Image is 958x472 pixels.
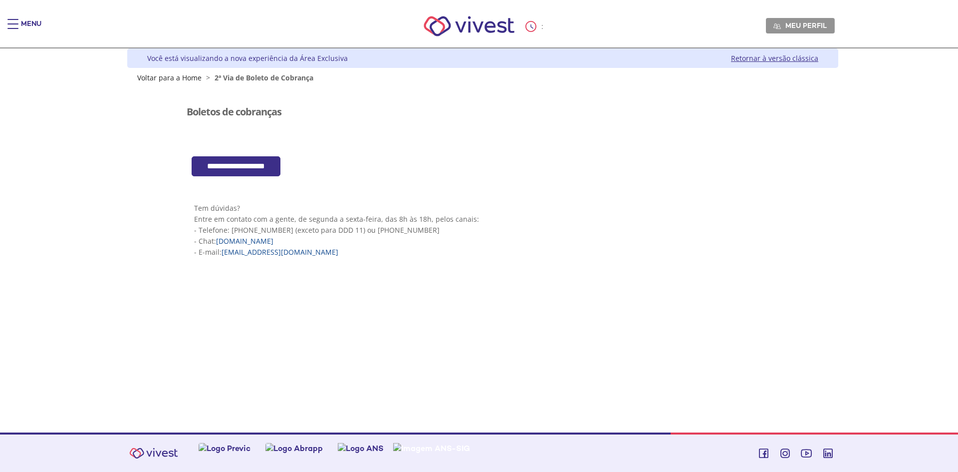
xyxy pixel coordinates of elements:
[187,156,779,177] section: <span lang="pt-BR" dir="ltr">Cob360 - Area Restrita - Emprestimos</span>
[393,443,470,454] img: Imagem ANS-SIG
[338,443,384,454] img: Logo ANS
[199,443,250,454] img: Logo Previc
[204,73,213,82] span: >
[222,247,338,257] a: [EMAIL_ADDRESS][DOMAIN_NAME]
[413,5,526,47] img: Vivest
[187,106,281,117] h3: Boletos de cobranças
[785,21,827,30] span: Meu perfil
[137,73,202,82] a: Voltar para a Home
[187,91,779,146] section: <span lang="pt-BR" dir="ltr">Visualizador do Conteúdo da Web</span>
[525,21,545,32] div: :
[265,443,323,454] img: Logo Abrapp
[215,73,313,82] span: 2ª Via de Boleto de Cobrança
[120,48,838,433] div: Vivest
[124,442,184,465] img: Vivest
[773,22,781,30] img: Meu perfil
[194,203,772,258] p: Tem dúvidas? Entre em contato com a gente, de segunda a sexta-feira, das 8h às 18h, pelos canais:...
[187,186,779,273] section: <span lang="pt-BR" dir="ltr">Visualizador do Conteúdo da Web</span> 1
[766,18,835,33] a: Meu perfil
[147,53,348,63] div: Você está visualizando a nova experiência da Área Exclusiva
[21,19,41,39] div: Menu
[216,236,273,246] a: [DOMAIN_NAME]
[731,53,818,63] a: Retornar à versão clássica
